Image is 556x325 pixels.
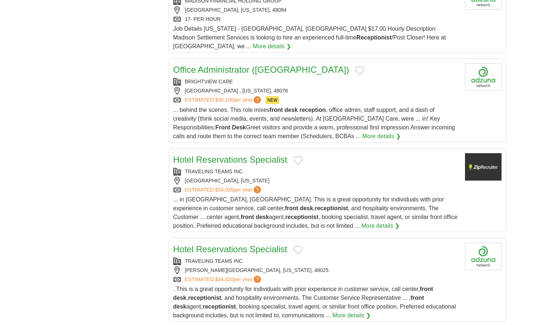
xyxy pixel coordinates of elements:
[355,66,364,75] button: Add to favorite jobs
[185,276,263,283] a: ESTIMATED:$34,820per year?
[215,97,234,103] span: $30,100
[173,15,459,23] div: 17- PER HOUR
[253,42,291,51] a: More details ❯
[173,177,459,185] div: [GEOGRAPHIC_DATA], [US_STATE]
[465,63,502,91] img: Company logo
[232,124,246,131] strong: Desk
[188,295,221,301] strong: receptionist
[185,96,263,104] a: ESTIMATED:$30,100per year?
[284,107,298,113] strong: desk
[185,186,263,194] a: ESTIMATED:$34,026per year?
[254,276,261,283] span: ?
[173,196,458,229] span: ... in [GEOGRAPHIC_DATA], [GEOGRAPHIC_DATA]. This is a great opportunity for individuals with pri...
[254,96,261,103] span: ?
[285,205,298,211] strong: front
[173,267,459,274] div: [PERSON_NAME][GEOGRAPHIC_DATA], [US_STATE], 48025
[173,107,455,139] span: ... behind the scenes. This role mixes , office admin, staff support, and a dash of creativity (t...
[293,246,303,254] button: Add to favorite jobs
[361,222,400,230] a: More details ❯
[299,107,326,113] strong: reception
[411,295,424,301] strong: front
[332,311,371,320] a: More details ❯
[173,155,287,165] a: Hotel Reservations Specialist
[265,96,279,104] span: NEW
[241,214,254,220] strong: front
[269,107,283,113] strong: front
[173,87,459,95] div: [GEOGRAPHIC_DATA] , [US_STATE], 48076
[285,214,318,220] strong: receptionist
[215,124,230,131] strong: Front
[254,186,261,193] span: ?
[173,286,456,318] span: . This is a great opportunity for individuals with prior experience in customer service, call cen...
[173,295,186,301] strong: desk
[173,78,459,86] div: BRIGHTVIEW CARE
[173,168,459,175] div: TRAVELING TEAMS INC.
[215,276,234,282] span: $34,820
[362,132,401,141] a: More details ❯
[173,26,446,49] span: Job Details [US_STATE] - [GEOGRAPHIC_DATA], [GEOGRAPHIC_DATA] $17.00 Hourly Description Madison S...
[173,244,287,254] a: Hotel Reservations Specialist
[315,205,348,211] strong: receptionist
[356,34,392,41] strong: Receptionist
[293,156,303,165] button: Add to favorite jobs
[465,153,502,181] img: Company logo
[203,303,236,310] strong: receptionist
[173,257,459,265] div: TRAVELING TEAMS INC.
[300,205,313,211] strong: desk
[420,286,433,292] strong: front
[256,214,269,220] strong: desk
[173,6,459,14] div: [GEOGRAPHIC_DATA], [US_STATE], 48084
[215,187,234,193] span: $34,026
[173,303,186,310] strong: desk
[173,65,349,75] a: Office Administrator ([GEOGRAPHIC_DATA])
[465,243,502,270] img: Company logo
